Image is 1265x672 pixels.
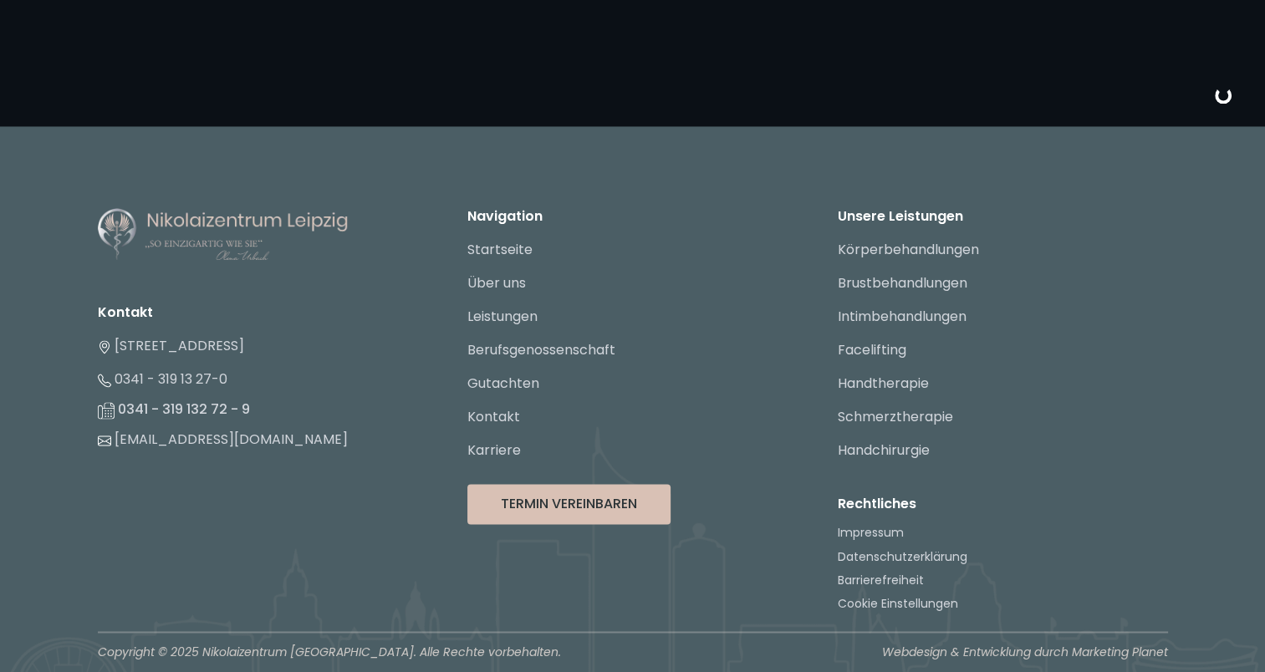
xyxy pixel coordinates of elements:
a: Datenschutzerklärung [838,547,967,564]
a: [EMAIL_ADDRESS][DOMAIN_NAME] [98,430,348,449]
button: Cookie Einstellungen [838,594,958,611]
p: Rechtliches [838,494,1168,514]
a: Startseite [467,240,533,259]
button: Termin Vereinbaren [467,484,671,524]
a: Handtherapie [838,374,929,393]
a: Brustbehandlungen [838,273,967,293]
p: Navigation [467,206,798,227]
a: Webdesign & Entwicklung durch Marketing Planet [882,643,1168,666]
a: Körperbehandlungen [838,240,979,259]
a: Karriere [467,440,521,460]
a: Barrierefreiheit [838,571,924,588]
a: Gutachten [467,374,539,393]
a: Berufsgenossenschaft [467,340,615,359]
a: Intimbehandlungen [838,307,967,326]
li: 0341 - 319 132 72 - 9 [98,396,428,423]
p: Copyright © 2025 Nikolaizentrum [GEOGRAPHIC_DATA]. Alle Rechte vorbehalten. [98,643,561,659]
a: Über uns [467,273,526,293]
a: Leistungen [467,307,538,326]
p: Unsere Leistungen [838,206,1168,227]
a: Impressum [838,524,904,541]
img: Nikolaizentrum Leipzig - Logo [98,206,349,263]
a: Facelifting [838,340,906,359]
a: Schmerztherapie [838,407,953,426]
a: Kontakt [467,407,520,426]
li: Kontakt [98,303,428,323]
a: 0341 - 319 13 27-0 [98,369,227,389]
a: Handchirurgie [838,440,930,460]
a: [STREET_ADDRESS] [98,336,244,355]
